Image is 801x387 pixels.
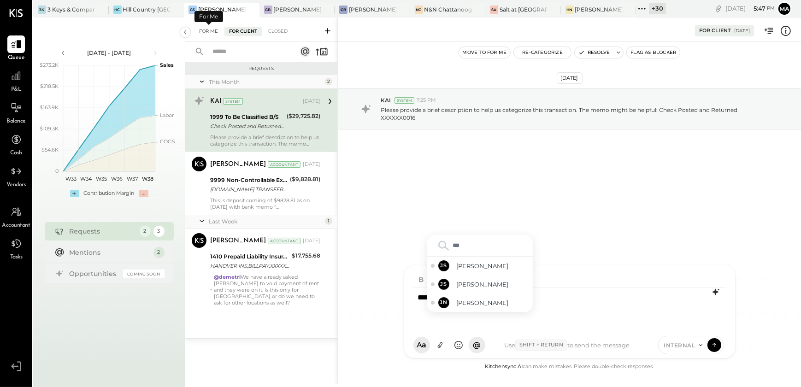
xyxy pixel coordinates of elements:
[303,161,320,168] div: [DATE]
[440,299,448,306] span: JN
[160,112,174,118] text: Labor
[10,253,23,262] span: Tasks
[515,340,567,351] span: Shift + Return
[649,3,666,14] div: + 30
[565,6,574,14] div: HN
[457,280,529,289] span: [PERSON_NAME]
[123,270,165,278] div: Coming Soon
[96,176,107,182] text: W35
[209,78,323,86] div: This Month
[268,161,300,168] div: Accountant
[0,35,32,62] a: Queue
[70,190,79,197] div: +
[469,337,485,353] button: @
[223,98,243,105] div: System
[84,190,135,197] div: Contribution Margin
[70,269,118,278] div: Opportunities
[139,190,148,197] div: -
[210,236,266,246] div: [PERSON_NAME]
[10,149,22,158] span: Cash
[627,47,680,58] button: Flag as Blocker
[214,274,320,306] div: We have already asked [PERSON_NAME] to void payment of rent and they were on it. Is this only for...
[290,175,320,184] div: ($9,828.81)
[40,125,59,132] text: $109.3K
[699,27,731,35] div: For Client
[2,222,30,230] span: Accountant
[0,131,32,158] a: Cash
[303,98,320,105] div: [DATE]
[210,252,289,261] div: 1410 Prepaid Liability Insurance
[140,226,151,237] div: 2
[40,104,59,111] text: $163.9K
[427,275,533,293] div: Select Joseph Shin - Offline
[417,97,436,104] span: 7:25 PM
[734,28,750,34] div: [DATE]
[210,97,221,106] div: KAI
[415,6,423,14] div: NC
[264,27,292,36] div: Closed
[153,226,165,237] div: 3
[287,111,320,121] div: ($29,725.82)
[70,49,148,57] div: [DATE] - [DATE]
[160,62,174,68] text: Sales
[80,176,92,182] text: W34
[55,168,59,174] text: 0
[194,27,223,36] div: For Me
[0,203,32,230] a: Accountant
[70,248,149,257] div: Mentions
[214,274,241,280] strong: @demetri
[123,6,171,13] div: Hill Country [GEOGRAPHIC_DATA]
[127,176,138,182] text: W37
[381,96,391,104] span: KAI
[459,47,511,58] button: Move to for me
[224,27,262,36] div: For Client
[664,341,695,349] span: INTERNAL
[473,340,481,350] span: @
[210,160,266,169] div: [PERSON_NAME]
[725,4,775,13] div: [DATE]
[153,247,165,258] div: 2
[557,72,583,84] div: [DATE]
[427,257,533,275] div: Select Jose Santa - Offline
[47,6,95,13] div: 3 Keys & Company
[38,6,46,14] div: 3K
[6,181,26,189] span: Vendors
[274,6,321,13] div: [PERSON_NAME] Back Bay
[41,147,59,153] text: $54.6K
[210,185,287,194] div: [DOMAIN_NAME] TRANSFER FROM ACCT 231372691 XXXXXX5618 - BUSINESS MONEY MARKET SA
[0,67,32,94] a: P&L
[441,262,447,270] span: JS
[209,217,323,225] div: Last Week
[457,262,529,270] span: [PERSON_NAME]
[349,6,396,13] div: [PERSON_NAME] [GEOGRAPHIC_DATA]
[485,340,649,351] div: Use to send the message
[441,281,447,288] span: JS
[325,78,332,85] div: 2
[575,6,623,13] div: [PERSON_NAME]'s Nashville
[11,86,22,94] span: P&L
[141,176,153,182] text: W38
[490,6,498,14] div: Sa
[188,6,197,14] div: GS
[415,273,427,286] button: Bold
[0,235,32,262] a: Tasks
[0,163,32,189] a: Vendors
[40,83,59,89] text: $218.5K
[160,138,175,145] text: COGS
[40,62,59,68] text: $273.2K
[424,6,472,13] div: N&N Chattanooga, LLC
[194,11,223,22] div: For Me
[500,6,547,13] div: Salt at [GEOGRAPHIC_DATA]
[65,176,76,182] text: W33
[427,293,533,312] div: Select Jossiane Nicasio - Offline
[70,227,135,236] div: Requests
[777,1,792,16] button: Ma
[457,299,529,307] span: [PERSON_NAME]
[264,6,272,14] div: GB
[268,238,300,244] div: Accountant
[514,47,571,58] button: Re-Categorize
[210,134,320,147] div: Please provide a brief description to help us categorize this transaction. The memo might be help...
[575,47,613,58] button: Resolve
[210,197,320,210] div: This is deposit coming of $9828.81 as on [DATE] with bank memo "[DOMAIN_NAME] TRANSFER FROM ACCT ...
[422,340,427,350] span: a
